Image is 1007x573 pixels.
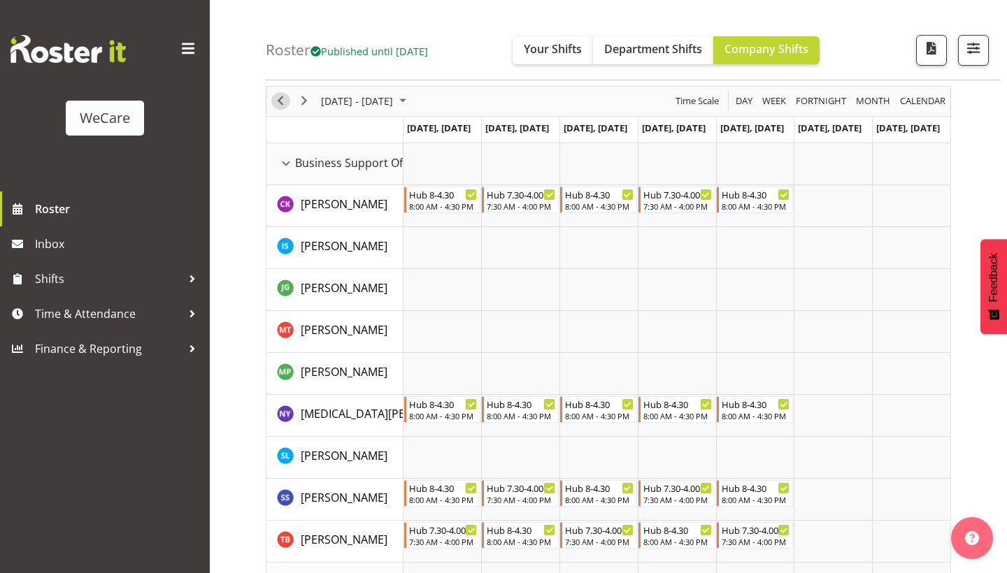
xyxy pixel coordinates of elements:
div: Chloe Kim"s event - Hub 8-4.30 Begin From Friday, October 17, 2025 at 8:00:00 AM GMT+13:00 Ends A... [717,187,794,213]
div: Hub 8-4.30 [722,397,790,411]
div: Tyla Boyd"s event - Hub 7.30-4.00 Begin From Friday, October 17, 2025 at 7:30:00 AM GMT+13:00 End... [717,522,794,549]
div: Nikita Yates"s event - Hub 8-4.30 Begin From Tuesday, October 14, 2025 at 8:00:00 AM GMT+13:00 En... [482,396,559,423]
div: Savita Savita"s event - Hub 7.30-4.00 Begin From Tuesday, October 14, 2025 at 7:30:00 AM GMT+13:0... [482,480,559,507]
div: 8:00 AM - 4:30 PM [565,494,634,505]
a: [PERSON_NAME] [301,196,387,212]
div: Hub 8-4.30 [565,397,634,411]
img: help-xxl-2.png [965,531,979,545]
img: Rosterit website logo [10,35,126,63]
div: Chloe Kim"s event - Hub 8-4.30 Begin From Monday, October 13, 2025 at 8:00:00 AM GMT+13:00 Ends A... [404,187,481,213]
div: Nikita Yates"s event - Hub 8-4.30 Begin From Wednesday, October 15, 2025 at 8:00:00 AM GMT+13:00 ... [560,396,637,423]
span: Fortnight [794,92,848,110]
div: Hub 7.30-4.00 [487,187,555,201]
a: [PERSON_NAME] [301,363,387,380]
a: [PERSON_NAME] [301,531,387,548]
div: Nikita Yates"s event - Hub 8-4.30 Begin From Thursday, October 16, 2025 at 8:00:00 AM GMT+13:00 E... [638,396,715,423]
span: [PERSON_NAME] [301,532,387,547]
a: [PERSON_NAME] [301,321,387,338]
button: Your Shifts [513,36,593,64]
div: Chloe Kim"s event - Hub 8-4.30 Begin From Wednesday, October 15, 2025 at 8:00:00 AM GMT+13:00 End... [560,187,637,213]
div: next period [292,87,316,116]
button: Time Scale [673,92,722,110]
span: Time & Attendance [35,303,182,324]
div: Hub 8-4.30 [722,187,790,201]
div: Chloe Kim"s event - Hub 7.30-4.00 Begin From Tuesday, October 14, 2025 at 7:30:00 AM GMT+13:00 En... [482,187,559,213]
div: previous period [269,87,292,116]
span: [DATE], [DATE] [876,122,940,134]
span: [PERSON_NAME] [301,448,387,463]
td: Michelle Thomas resource [266,311,403,353]
div: Chloe Kim"s event - Hub 7.30-4.00 Begin From Thursday, October 16, 2025 at 7:30:00 AM GMT+13:00 E... [638,187,715,213]
button: Department Shifts [593,36,713,64]
div: 8:00 AM - 4:30 PM [722,201,790,212]
div: Nikita Yates"s event - Hub 8-4.30 Begin From Monday, October 13, 2025 at 8:00:00 AM GMT+13:00 End... [404,396,481,423]
span: [PERSON_NAME] [301,364,387,379]
span: Finance & Reporting [35,338,182,359]
span: [MEDICAL_DATA][PERSON_NAME] [301,406,475,421]
div: Savita Savita"s event - Hub 7.30-4.00 Begin From Thursday, October 16, 2025 at 7:30:00 AM GMT+13:... [638,480,715,507]
button: Fortnight [794,92,849,110]
button: October 2025 [319,92,413,110]
button: Company Shifts [713,36,820,64]
button: Timeline Month [854,92,893,110]
span: [DATE], [DATE] [720,122,784,134]
div: 7:30 AM - 4:00 PM [643,494,712,505]
div: Hub 7.30-4.00 [722,523,790,537]
button: Filter Shifts [958,35,989,66]
div: Hub 8-4.30 [722,481,790,495]
div: Hub 8-4.30 [643,523,712,537]
span: [DATE], [DATE] [642,122,706,134]
div: Hub 8-4.30 [643,397,712,411]
a: [PERSON_NAME] [301,238,387,254]
div: 8:00 AM - 4:30 PM [643,410,712,421]
div: Hub 7.30-4.00 [565,523,634,537]
div: 8:00 AM - 4:30 PM [409,410,478,421]
div: 8:00 AM - 4:30 PM [487,536,555,547]
h4: Roster [266,42,428,58]
td: Chloe Kim resource [266,185,403,227]
span: Shifts [35,268,182,289]
div: 8:00 AM - 4:30 PM [409,201,478,212]
td: Nikita Yates resource [266,395,403,437]
div: Tyla Boyd"s event - Hub 7.30-4.00 Begin From Monday, October 13, 2025 at 7:30:00 AM GMT+13:00 End... [404,522,481,549]
td: Isabel Simcox resource [266,227,403,269]
div: Hub 7.30-4.00 [409,523,478,537]
button: Timeline Week [760,92,789,110]
div: 8:00 AM - 4:30 PM [409,494,478,505]
div: Hub 8-4.30 [565,481,634,495]
div: Hub 8-4.30 [487,523,555,537]
span: [DATE], [DATE] [798,122,862,134]
button: Feedback - Show survey [980,239,1007,334]
span: Month [855,92,892,110]
div: 8:00 AM - 4:30 PM [722,410,790,421]
span: [DATE] - [DATE] [320,92,394,110]
td: Savita Savita resource [266,479,403,521]
span: Day [734,92,754,110]
span: [DATE], [DATE] [485,122,549,134]
div: Hub 8-4.30 [409,397,478,411]
div: Hub 8-4.30 [409,481,478,495]
div: 8:00 AM - 4:30 PM [487,410,555,421]
button: Month [898,92,948,110]
td: Sarah Lamont resource [266,437,403,479]
span: Department Shifts [604,41,702,57]
div: 7:30 AM - 4:00 PM [487,494,555,505]
td: Business Support Office resource [266,143,403,185]
span: Time Scale [674,92,720,110]
div: Hub 7.30-4.00 [643,481,712,495]
div: 7:30 AM - 4:00 PM [643,201,712,212]
span: [DATE], [DATE] [407,122,471,134]
div: Nikita Yates"s event - Hub 8-4.30 Begin From Friday, October 17, 2025 at 8:00:00 AM GMT+13:00 End... [717,396,794,423]
div: 7:30 AM - 4:00 PM [722,536,790,547]
a: [PERSON_NAME] [301,280,387,296]
span: Published until [DATE] [310,44,428,58]
span: Week [761,92,787,110]
button: Download a PDF of the roster according to the set date range. [916,35,947,66]
div: Hub 7.30-4.00 [487,481,555,495]
div: 7:30 AM - 4:00 PM [487,201,555,212]
div: Hub 8-4.30 [409,187,478,201]
span: Company Shifts [724,41,808,57]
